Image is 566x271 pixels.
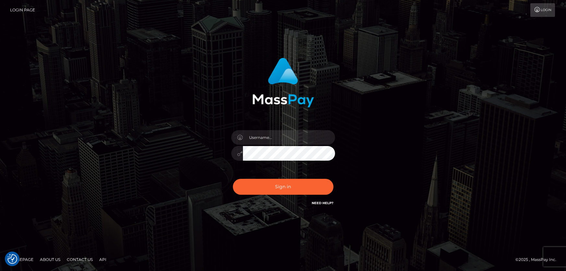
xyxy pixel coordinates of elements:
img: MassPay Login [252,58,314,107]
div: © 2025 , MassPay Inc. [515,256,561,263]
a: Homepage [7,254,36,265]
input: Username... [243,130,335,145]
a: Login [530,3,555,17]
img: Revisit consent button [7,254,17,264]
a: Contact Us [64,254,95,265]
a: Login Page [10,3,35,17]
a: API [97,254,109,265]
a: About Us [37,254,63,265]
button: Consent Preferences [7,254,17,264]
